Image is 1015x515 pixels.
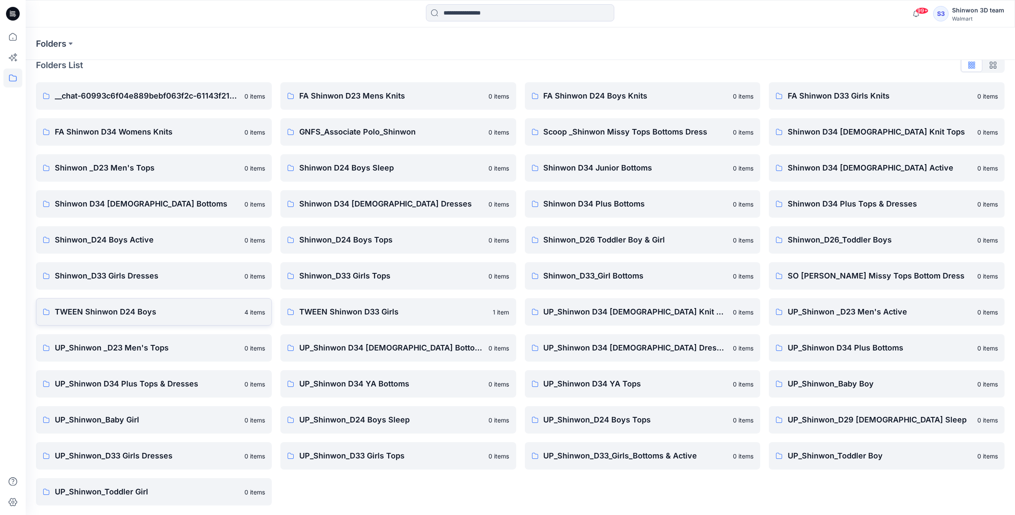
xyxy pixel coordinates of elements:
[36,478,272,506] a: UP_Shinwon_Toddler Girl0 items
[55,450,239,462] p: UP_Shinwon_D33 Girls Dresses
[244,308,265,317] p: 4 items
[733,308,753,317] p: 0 items
[788,162,972,174] p: Shinwon D34 [DEMOGRAPHIC_DATA] Active
[489,380,509,389] p: 0 items
[55,414,239,426] p: UP_Shinwon_Baby Girl
[280,442,516,470] a: UP_Shinwon_D33 Girls Tops0 items
[525,442,761,470] a: UP_Shinwon_D33_Girls_Bottoms & Active0 items
[489,200,509,209] p: 0 items
[916,7,929,14] span: 99+
[788,270,972,282] p: SO [PERSON_NAME] Missy Tops Bottom Dress
[280,154,516,182] a: Shinwon D24 Boys Sleep0 items
[244,92,265,101] p: 0 items
[489,128,509,137] p: 0 items
[977,236,998,245] p: 0 items
[55,270,239,282] p: Shinwon_D33 Girls Dresses
[525,334,761,362] a: UP_Shinwon D34 [DEMOGRAPHIC_DATA] Dresses0 items
[280,262,516,290] a: Shinwon_D33 Girls Tops0 items
[544,306,728,318] p: UP_Shinwon D34 [DEMOGRAPHIC_DATA] Knit Tops
[769,406,1005,434] a: UP_Shinwon_D29 [DEMOGRAPHIC_DATA] Sleep0 items
[36,406,272,434] a: UP_Shinwon_Baby Girl0 items
[489,416,509,425] p: 0 items
[977,452,998,461] p: 0 items
[788,342,972,354] p: UP_Shinwon D34 Plus Bottoms
[977,416,998,425] p: 0 items
[299,90,484,102] p: FA Shinwon D23 Mens Knits
[769,226,1005,254] a: Shinwon_D26_Toddler Boys0 items
[977,380,998,389] p: 0 items
[769,118,1005,146] a: Shinwon D34 [DEMOGRAPHIC_DATA] Knit Tops0 items
[55,486,239,498] p: UP_Shinwon_Toddler Girl
[788,126,972,138] p: Shinwon D34 [DEMOGRAPHIC_DATA] Knit Tops
[769,82,1005,110] a: FA Shinwon D33 Girls Knits0 items
[525,406,761,434] a: UP_Shinwon_D24 Boys Tops0 items
[769,262,1005,290] a: SO [PERSON_NAME] Missy Tops Bottom Dress0 items
[299,198,484,210] p: Shinwon D34 [DEMOGRAPHIC_DATA] Dresses
[299,450,484,462] p: UP_Shinwon_D33 Girls Tops
[544,198,728,210] p: Shinwon D34 Plus Bottoms
[489,92,509,101] p: 0 items
[977,164,998,173] p: 0 items
[36,334,272,362] a: UP_Shinwon _D23 Men's Tops0 items
[280,370,516,398] a: UP_Shinwon D34 YA Bottoms0 items
[280,82,516,110] a: FA Shinwon D23 Mens Knits0 items
[733,164,753,173] p: 0 items
[55,90,239,102] p: __chat-60993c6f04e889bebf063f2c-61143f21d7cdd7a6bb478b50
[299,306,488,318] p: TWEEN Shinwon D33 Girls
[544,378,728,390] p: UP_Shinwon D34 YA Tops
[244,488,265,497] p: 0 items
[733,272,753,281] p: 0 items
[244,200,265,209] p: 0 items
[544,234,728,246] p: Shinwon_D26 Toddler Boy & Girl
[36,59,83,72] p: Folders List
[244,380,265,389] p: 0 items
[544,126,728,138] p: Scoop _Shinwon Missy Tops Bottoms Dress
[525,226,761,254] a: Shinwon_D26 Toddler Boy & Girl0 items
[788,234,972,246] p: Shinwon_D26_Toddler Boys
[952,5,1004,15] div: Shinwon 3D team
[36,190,272,218] a: Shinwon D34 [DEMOGRAPHIC_DATA] Bottoms0 items
[769,370,1005,398] a: UP_Shinwon_Baby Boy0 items
[525,298,761,326] a: UP_Shinwon D34 [DEMOGRAPHIC_DATA] Knit Tops0 items
[788,198,972,210] p: Shinwon D34 Plus Tops & Dresses
[299,126,484,138] p: GNFS_Associate Polo_Shinwon
[280,118,516,146] a: GNFS_Associate Polo_Shinwon0 items
[733,452,753,461] p: 0 items
[36,82,272,110] a: __chat-60993c6f04e889bebf063f2c-61143f21d7cdd7a6bb478b500 items
[299,162,484,174] p: Shinwon D24 Boys Sleep
[525,118,761,146] a: Scoop _Shinwon Missy Tops Bottoms Dress0 items
[525,154,761,182] a: Shinwon D34 Junior Bottoms0 items
[36,442,272,470] a: UP_Shinwon_D33 Girls Dresses0 items
[544,342,728,354] p: UP_Shinwon D34 [DEMOGRAPHIC_DATA] Dresses
[489,164,509,173] p: 0 items
[769,154,1005,182] a: Shinwon D34 [DEMOGRAPHIC_DATA] Active0 items
[280,298,516,326] a: TWEEN Shinwon D33 Girls1 item
[733,200,753,209] p: 0 items
[55,162,239,174] p: Shinwon _D23 Men's Tops
[55,342,239,354] p: UP_Shinwon _D23 Men's Tops
[733,92,753,101] p: 0 items
[733,416,753,425] p: 0 items
[280,190,516,218] a: Shinwon D34 [DEMOGRAPHIC_DATA] Dresses0 items
[788,378,972,390] p: UP_Shinwon_Baby Boy
[544,450,728,462] p: UP_Shinwon_D33_Girls_Bottoms & Active
[244,416,265,425] p: 0 items
[977,92,998,101] p: 0 items
[769,334,1005,362] a: UP_Shinwon D34 Plus Bottoms0 items
[489,452,509,461] p: 0 items
[299,270,484,282] p: Shinwon_D33 Girls Tops
[55,234,239,246] p: Shinwon_D24 Boys Active
[36,154,272,182] a: Shinwon _D23 Men's Tops0 items
[244,236,265,245] p: 0 items
[55,378,239,390] p: UP_Shinwon D34 Plus Tops & Dresses
[299,414,484,426] p: UP_Shinwon_D24 Boys Sleep
[525,82,761,110] a: FA Shinwon D24 Boys Knits0 items
[525,262,761,290] a: Shinwon_D33_Girl Bottoms0 items
[244,164,265,173] p: 0 items
[544,162,728,174] p: Shinwon D34 Junior Bottoms
[933,6,949,21] div: S3
[244,272,265,281] p: 0 items
[244,128,265,137] p: 0 items
[733,128,753,137] p: 0 items
[280,406,516,434] a: UP_Shinwon_D24 Boys Sleep0 items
